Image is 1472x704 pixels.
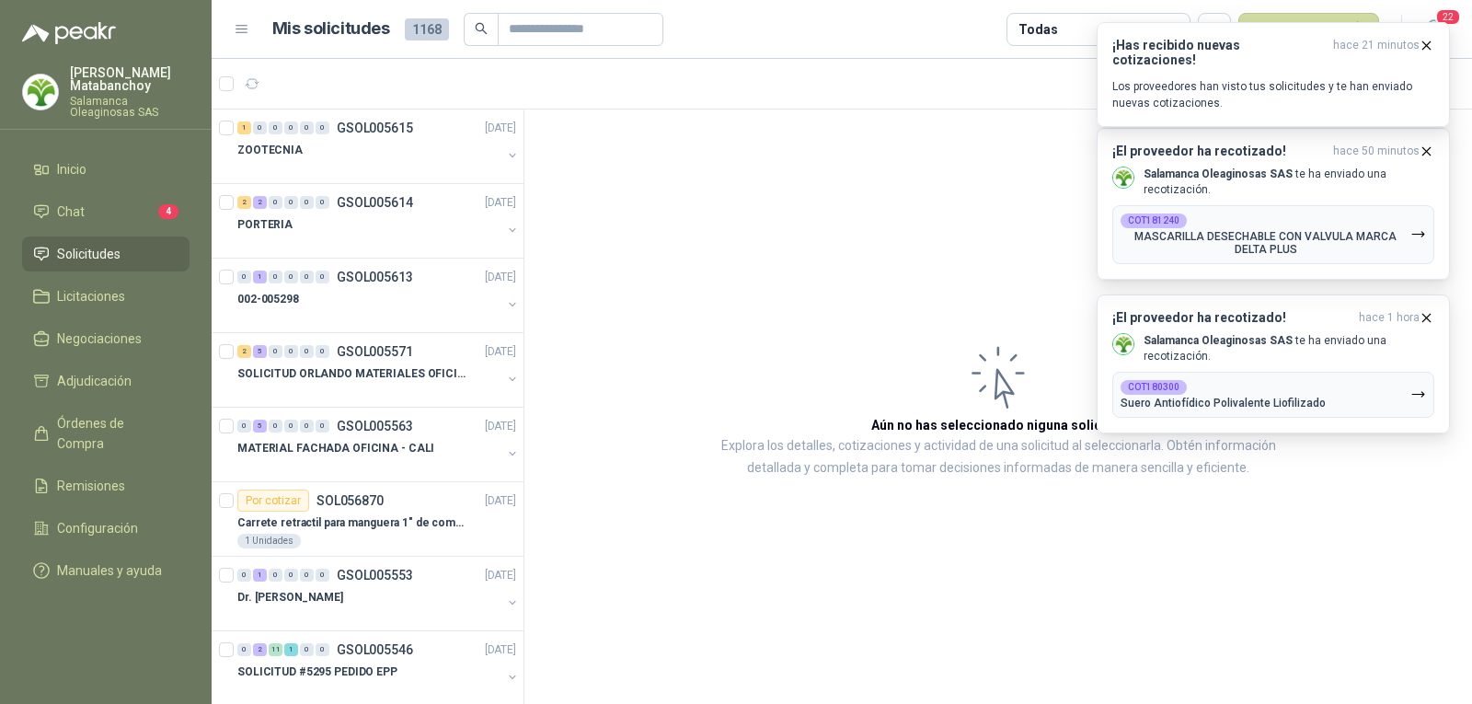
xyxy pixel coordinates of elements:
[316,271,329,283] div: 0
[57,202,85,222] span: Chat
[1112,205,1434,264] button: COT181240MASCARILLA DESECHABLE CON VALVULA MARCA DELTA PLUS
[1435,8,1461,26] span: 22
[337,420,413,433] p: GSOL005563
[1144,167,1434,198] p: te ha enviado una recotización.
[22,364,190,398] a: Adjudicación
[1097,22,1450,127] button: ¡Has recibido nuevas cotizaciones!hace 21 minutos Los proveedores han visto tus solicitudes y te ...
[269,121,282,134] div: 0
[57,286,125,306] span: Licitaciones
[485,492,516,510] p: [DATE]
[253,345,267,358] div: 5
[57,476,125,496] span: Remisiones
[1128,383,1179,392] b: COT180300
[485,641,516,659] p: [DATE]
[237,420,251,433] div: 0
[1113,167,1133,188] img: Company Logo
[57,413,172,454] span: Órdenes de Compra
[1097,128,1450,280] button: ¡El proveedor ha recotizado!hace 50 minutos Company LogoSalamanca Oleaginosas SAS te ha enviado u...
[253,271,267,283] div: 1
[57,371,132,391] span: Adjudicación
[1113,334,1133,354] img: Company Logo
[1333,38,1420,67] span: hace 21 minutos
[237,365,466,383] p: SOLICITUD ORLANDO MATERIALES OFICINA - CALI
[237,664,397,681] p: SOLICITUD #5295 PEDIDO EPP
[871,415,1125,435] h3: Aún no has seleccionado niguna solicitud
[237,291,299,308] p: 002-005298
[337,196,413,209] p: GSOL005614
[237,440,434,457] p: MATERIAL FACHADA OFICINA - CALI
[1121,397,1326,410] p: Suero Antiofídico Polivalente Liofilizado
[237,534,301,548] div: 1 Unidades
[22,553,190,588] a: Manuales y ayuda
[284,196,298,209] div: 0
[337,643,413,656] p: GSOL005546
[23,75,58,110] img: Company Logo
[57,329,142,349] span: Negociaciones
[337,271,413,283] p: GSOL005613
[316,643,329,656] div: 0
[300,271,314,283] div: 0
[300,196,314,209] div: 0
[284,569,298,582] div: 0
[1018,19,1057,40] div: Todas
[337,569,413,582] p: GSOL005553
[1112,310,1351,326] h3: ¡El proveedor ha recotizado!
[269,345,282,358] div: 0
[237,117,520,176] a: 1 0 0 0 0 0 GSOL005615[DATE] ZOOTECNIA
[22,237,190,271] a: Solicitudes
[237,196,251,209] div: 2
[1144,334,1293,347] b: Salamanca Oleaginosas SAS
[237,345,251,358] div: 2
[1238,13,1379,46] button: Nueva solicitud
[337,345,413,358] p: GSOL005571
[237,589,343,606] p: Dr. [PERSON_NAME]
[300,643,314,656] div: 0
[269,196,282,209] div: 0
[337,121,413,134] p: GSOL005615
[284,420,298,433] div: 0
[22,194,190,229] a: Chat4
[269,569,282,582] div: 0
[253,569,267,582] div: 1
[316,494,384,507] p: SOL056870
[57,560,162,581] span: Manuales y ayuda
[237,191,520,250] a: 2 2 0 0 0 0 GSOL005614[DATE] PORTERIA
[1112,78,1434,111] p: Los proveedores han visto tus solicitudes y te han enviado nuevas cotizaciones.
[485,194,516,212] p: [DATE]
[300,420,314,433] div: 0
[237,271,251,283] div: 0
[237,514,466,532] p: Carrete retractil para manguera 1" de combustible
[1359,310,1420,326] span: hace 1 hora
[22,406,190,461] a: Órdenes de Compra
[1112,38,1326,67] h3: ¡Has recibido nuevas cotizaciones!
[1121,230,1410,256] p: MASCARILLA DESECHABLE CON VALVULA MARCA DELTA PLUS
[22,511,190,546] a: Configuración
[316,196,329,209] div: 0
[475,22,488,35] span: search
[22,279,190,314] a: Licitaciones
[70,96,190,118] p: Salamanca Oleaginosas SAS
[22,22,116,44] img: Logo peakr
[269,271,282,283] div: 0
[237,340,520,399] a: 2 5 0 0 0 0 GSOL005571[DATE] SOLICITUD ORLANDO MATERIALES OFICINA - CALI
[300,121,314,134] div: 0
[1097,294,1450,433] button: ¡El proveedor ha recotizado!hace 1 hora Company LogoSalamanca Oleaginosas SAS te ha enviado una r...
[57,244,121,264] span: Solicitudes
[485,343,516,361] p: [DATE]
[1112,144,1326,159] h3: ¡El proveedor ha recotizado!
[57,518,138,538] span: Configuración
[316,569,329,582] div: 0
[70,66,190,92] p: [PERSON_NAME] Matabanchoy
[300,345,314,358] div: 0
[253,121,267,134] div: 0
[1128,216,1179,225] b: COT181240
[57,159,86,179] span: Inicio
[316,121,329,134] div: 0
[22,468,190,503] a: Remisiones
[300,569,314,582] div: 0
[237,266,520,325] a: 0 1 0 0 0 0 GSOL005613[DATE] 002-005298
[253,420,267,433] div: 5
[237,121,251,134] div: 1
[316,345,329,358] div: 0
[269,420,282,433] div: 0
